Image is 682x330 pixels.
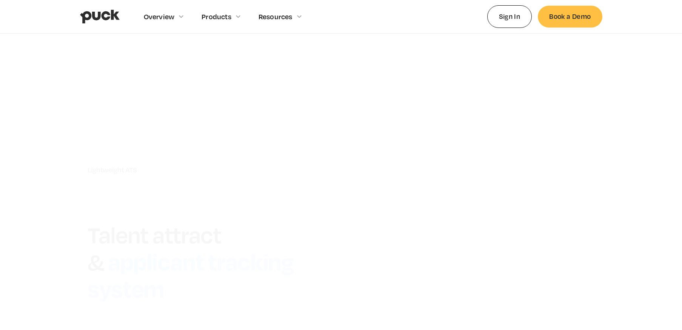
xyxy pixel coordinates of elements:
h1: Talent attract & [88,220,221,276]
div: Overview [144,12,175,21]
div: Resources [259,12,293,21]
a: Sign In [487,5,532,28]
a: Book a Demo [538,6,602,27]
div: Lightweight ATS [88,166,326,174]
div: Products [202,12,231,21]
h1: applicant tracking system [88,244,294,304]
